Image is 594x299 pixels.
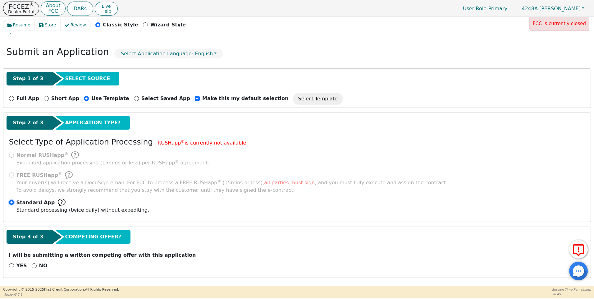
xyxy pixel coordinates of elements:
button: AboutFCC [41,1,65,16]
p: FCC [46,9,60,14]
p: Version 3.2.1 [3,292,119,297]
sup: ® [29,2,34,7]
p: Session Time Remaining: [552,287,591,292]
sup: ® [175,159,179,163]
span: all parties must sign [264,180,315,186]
span: User Role : [463,6,488,11]
span: Step 3 of 3 [13,233,43,241]
span: [PERSON_NAME] [522,6,581,11]
h3: Select Type of Application Processing [9,137,153,147]
a: User Role:Primary [457,2,514,15]
span: Store [45,22,56,28]
p: Select Saved App [141,95,190,102]
sup: ® [181,139,185,144]
span: Step 2 of 3 [13,119,43,126]
sup: ® [217,179,221,183]
p: Wizard Style [150,21,186,29]
button: Review [61,20,91,30]
p: I will be submitting a written competing offer with this application [9,251,585,259]
sup: ® [64,152,68,156]
span: To avoid delays, we strongly recommend that you stay with the customer until they have signed the... [16,179,448,194]
p: Use Template [91,95,129,102]
button: Select Application Language: English [114,49,223,58]
img: Help Bubble [71,151,79,159]
button: Store [35,20,61,30]
p: About [46,3,60,8]
p: YES [16,262,27,269]
button: Resume [3,20,35,30]
p: Copyright © 2015- 2025 First Credit Corporation. [3,287,119,292]
span: Resume [13,22,30,28]
p: FCCEZ [8,3,34,10]
span: Live [101,4,111,9]
p: NO [39,262,48,269]
sup: ® [58,172,62,176]
p: Primary [457,2,514,15]
button: Select Template [293,93,343,104]
span: Standard App [16,199,55,206]
button: LiveHelp [95,2,118,16]
span: All Rights Reserved. [85,287,119,292]
span: Help [101,9,111,14]
p: Short App [51,95,79,102]
span: RUSHapp is currently not available. [158,140,248,146]
p: Classic Style [103,21,138,29]
span: FREE RUSHapp [16,172,62,178]
button: DARs [67,2,93,16]
span: 4248A: [522,6,539,11]
button: Report Error to FCC [569,240,588,259]
img: Help Bubble [58,199,66,206]
button: FCCEZ®Dealer Portal [3,2,39,16]
span: Expedited application processing ( 15 mins or less) per RUSHapp agreement. [16,160,209,166]
h2: Submit an Application [6,46,109,57]
span: APPLICATION TYPE? [65,119,121,126]
p: Dealer Portal [8,10,34,14]
span: COMPETING OFFER? [65,233,121,241]
p: Make this my default selection [202,95,289,102]
span: FCC is currently closed [533,21,586,26]
span: Standard processing (twice daily) without expediting. [16,207,149,213]
span: Review [71,22,86,28]
button: 4248A:[PERSON_NAME] [515,4,591,13]
p: 58:49 [552,292,591,297]
img: Help Bubble [65,171,73,179]
span: Your buyer(s) will receive a DocuSign email. For FCC to process a FREE RUSHapp ( 15 mins or less)... [16,180,448,186]
span: SELECT SOURCE [65,75,110,82]
span: Step 1 of 3 [13,75,43,82]
p: Full App [16,95,39,102]
span: Normal RUSHapp [16,152,68,158]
